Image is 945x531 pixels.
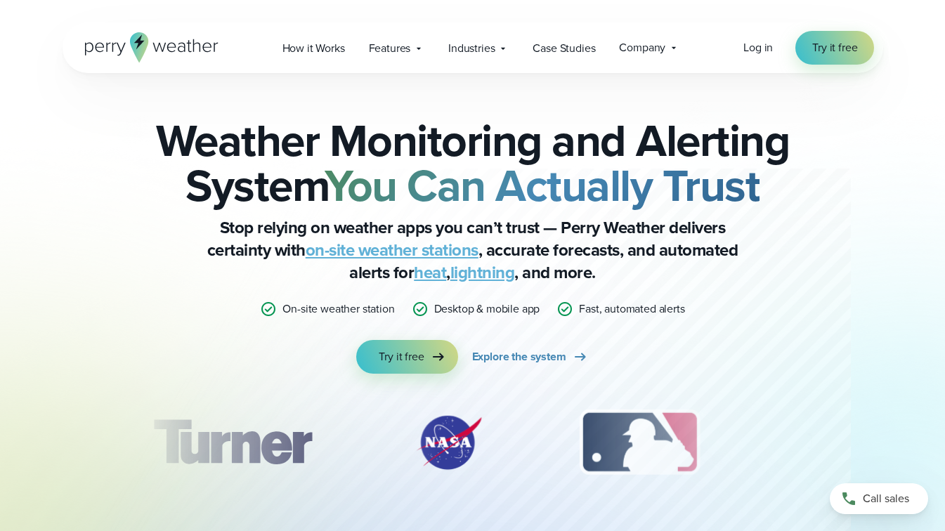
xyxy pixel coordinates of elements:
[579,301,684,317] p: Fast, automated alerts
[356,340,457,374] a: Try it free
[369,40,411,57] span: Features
[812,39,857,56] span: Try it free
[448,40,495,57] span: Industries
[400,407,498,478] img: NASA.svg
[282,40,345,57] span: How it Works
[400,407,498,478] div: 2 of 12
[306,237,478,263] a: on-site weather stations
[325,152,760,218] strong: You Can Actually Trust
[521,34,607,63] a: Case Studies
[619,39,665,56] span: Company
[566,407,714,478] img: MLB.svg
[743,39,773,55] span: Log in
[379,348,424,365] span: Try it free
[781,407,894,478] div: 4 of 12
[271,34,357,63] a: How it Works
[133,407,813,485] div: slideshow
[743,39,773,56] a: Log in
[414,260,446,285] a: heat
[863,490,909,507] span: Call sales
[472,340,589,374] a: Explore the system
[533,40,595,57] span: Case Studies
[472,348,566,365] span: Explore the system
[133,118,813,208] h2: Weather Monitoring and Alerting System
[434,301,540,317] p: Desktop & mobile app
[566,407,714,478] div: 3 of 12
[781,407,894,478] img: PGA.svg
[132,407,332,478] div: 1 of 12
[192,216,754,284] p: Stop relying on weather apps you can’t trust — Perry Weather delivers certainty with , accurate f...
[830,483,928,514] a: Call sales
[795,31,874,65] a: Try it free
[282,301,394,317] p: On-site weather station
[450,260,515,285] a: lightning
[132,407,332,478] img: Turner-Construction_1.svg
